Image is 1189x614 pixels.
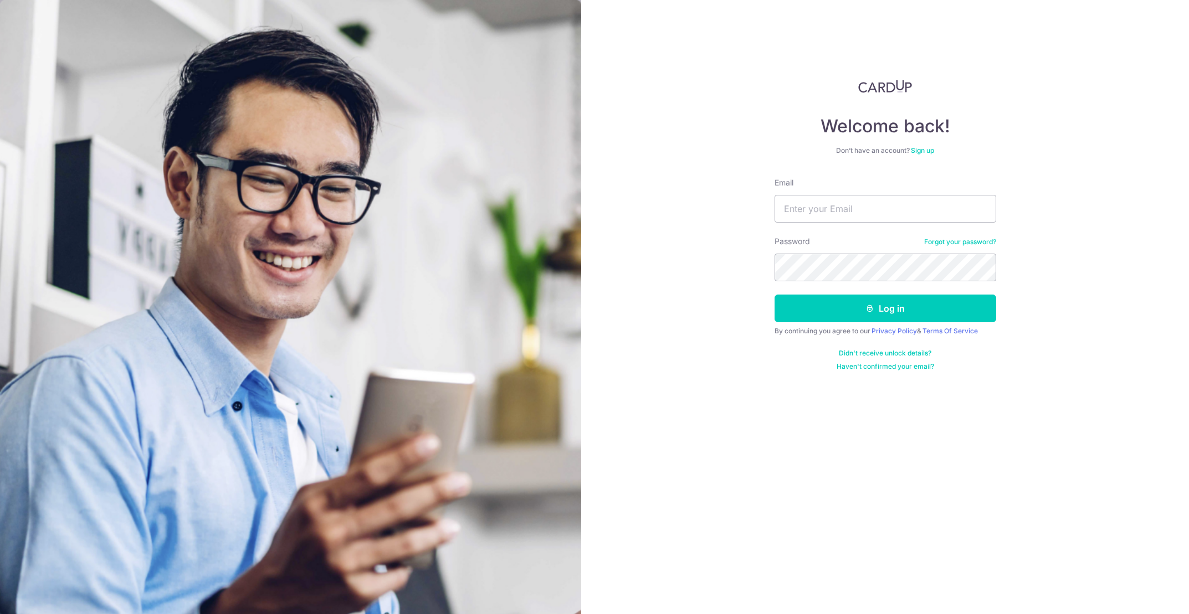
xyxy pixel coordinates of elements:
a: Didn't receive unlock details? [839,349,931,358]
a: Privacy Policy [872,327,917,335]
label: Password [775,236,810,247]
button: Log in [775,295,996,322]
img: CardUp Logo [858,80,913,93]
a: Sign up [911,146,934,154]
a: Forgot your password? [924,238,996,246]
a: Terms Of Service [922,327,978,335]
input: Enter your Email [775,195,996,223]
h4: Welcome back! [775,115,996,137]
div: By continuing you agree to our & [775,327,996,336]
a: Haven't confirmed your email? [837,362,934,371]
label: Email [775,177,793,188]
div: Don’t have an account? [775,146,996,155]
